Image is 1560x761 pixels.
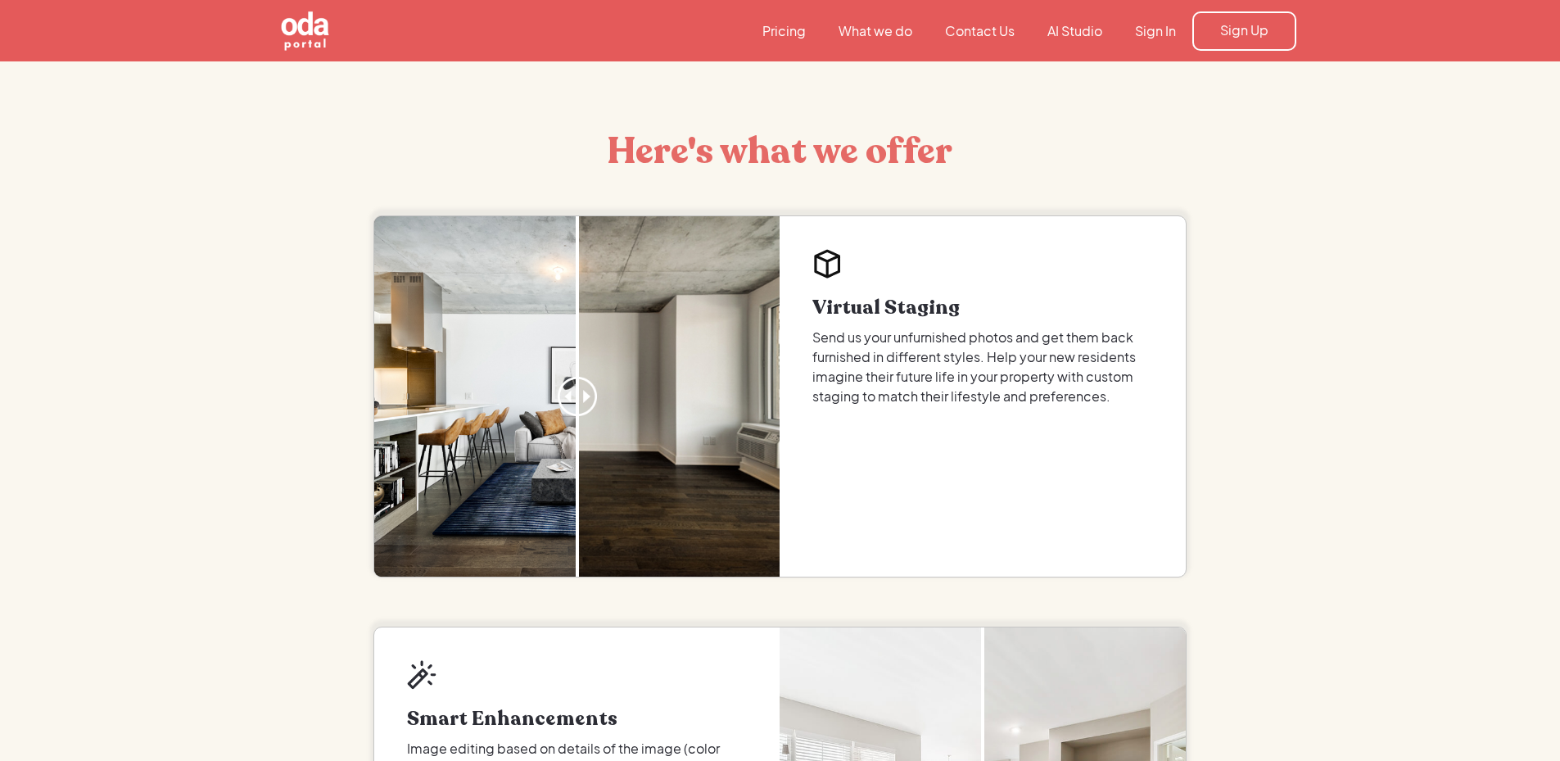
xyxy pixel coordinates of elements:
[822,22,929,40] a: What we do
[407,709,748,729] h3: Smart Enhancements
[465,127,1094,176] h2: Here's what we offer
[812,328,1153,406] p: Send us your unfurnished photos and get them back furnished in different styles. Help your new re...
[265,10,420,52] a: home
[929,22,1031,40] a: Contact Us
[407,660,436,690] img: Oda Smart Enhancement Feature
[1220,21,1268,39] div: Sign Up
[1192,11,1296,51] a: Sign Up
[1119,22,1192,40] a: Sign In
[1031,22,1119,40] a: AI Studio
[812,249,842,279] img: Oda Vitual Space
[812,298,1153,318] h3: Virtual Staging
[746,22,822,40] a: Pricing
